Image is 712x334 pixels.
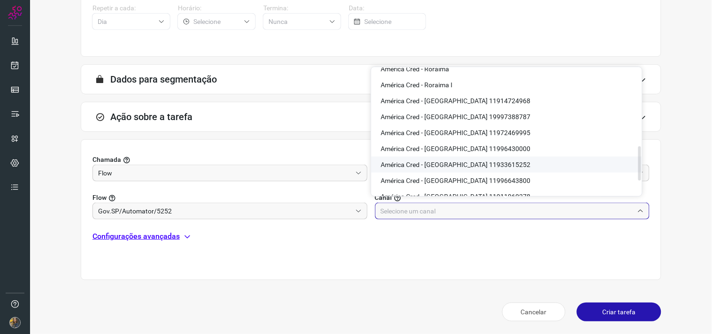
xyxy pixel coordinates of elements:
span: Chamada [92,155,121,165]
span: Flow [92,193,107,203]
span: América Cred - [GEOGRAPHIC_DATA] 11933615252 [381,161,530,168]
input: Selecione [364,14,421,30]
span: Canal [375,193,392,203]
span: América Cred - [GEOGRAPHIC_DATA] 11996430000 [381,145,530,152]
input: Selecionar projeto [98,165,352,181]
input: Selecione [268,14,325,30]
span: América Cred - [GEOGRAPHIC_DATA] 11972469995 [381,129,530,137]
span: América Cred - [GEOGRAPHIC_DATA] 11914724968 [381,97,530,105]
label: Repetir a cada: [92,3,170,13]
h3: Ação sobre a tarefa [110,111,192,122]
img: Logo [8,6,22,20]
input: Selecione [193,14,240,30]
label: Termina: [263,3,341,13]
h3: Dados para segmentação [110,74,217,85]
img: 7a73bbd33957484e769acd1c40d0590e.JPG [9,317,21,328]
button: Criar tarefa [577,303,661,321]
label: Horário: [178,3,256,13]
span: América Cred - [GEOGRAPHIC_DATA] 19997388787 [381,113,530,121]
p: Configurações avançadas [92,231,180,242]
label: Data: [349,3,427,13]
button: Cancelar [502,303,566,321]
span: América Cred - [GEOGRAPHIC_DATA] 11996643800 [381,177,530,184]
span: América Cred - [GEOGRAPHIC_DATA] 11911960278 [381,193,530,200]
span: América Cred - Roraima [381,65,449,73]
input: Selecione [98,14,154,30]
span: América Cred - Roraima I [381,81,452,89]
input: Você precisa criar/selecionar um Projeto. [98,203,352,219]
input: Selecione um canal [381,203,634,219]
